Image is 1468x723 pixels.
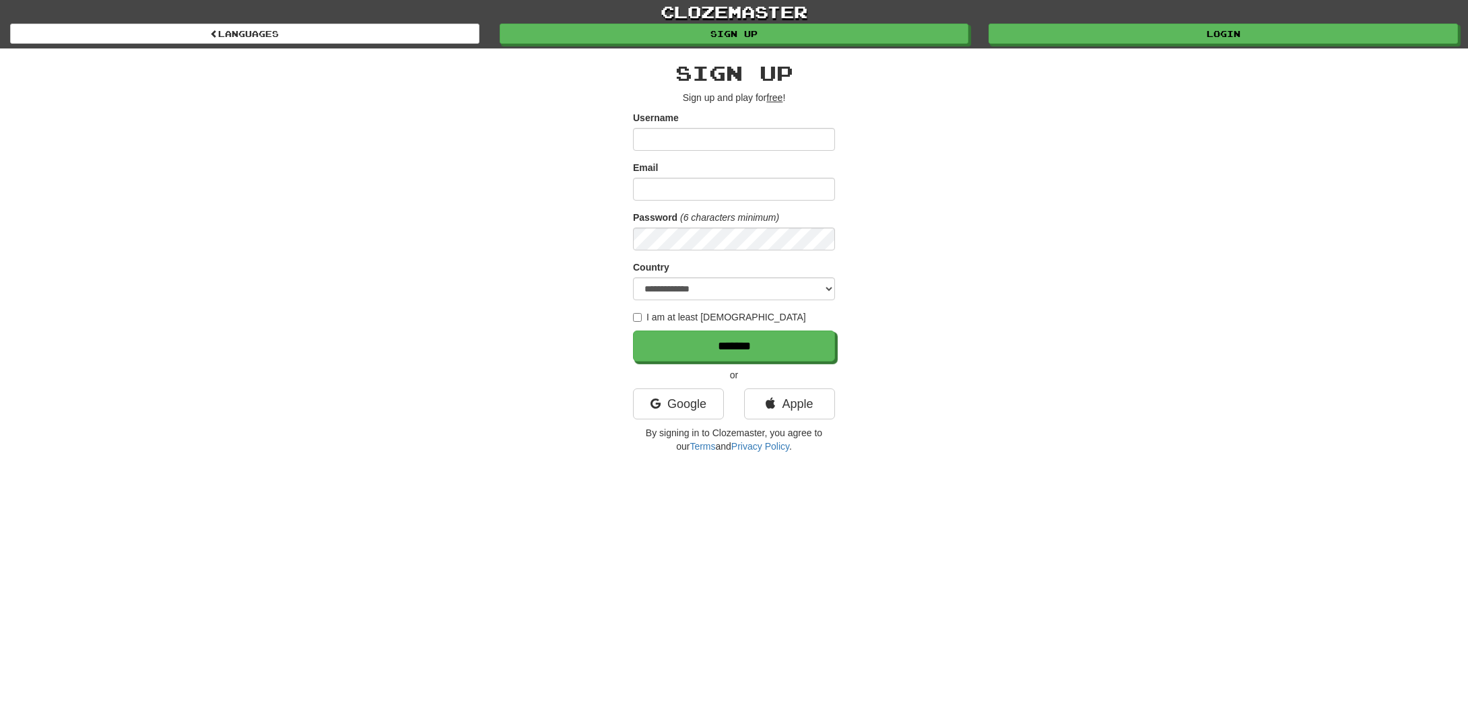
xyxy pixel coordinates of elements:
u: free [766,92,782,103]
a: Apple [744,388,835,419]
a: Languages [10,24,479,44]
label: Email [633,161,658,174]
em: (6 characters minimum) [680,212,779,223]
h2: Sign up [633,62,835,84]
label: Password [633,211,677,224]
a: Sign up [500,24,969,44]
a: Privacy Policy [731,441,789,452]
a: Google [633,388,724,419]
input: I am at least [DEMOGRAPHIC_DATA] [633,313,642,322]
a: Terms [690,441,715,452]
label: I am at least [DEMOGRAPHIC_DATA] [633,310,806,324]
p: or [633,368,835,382]
label: Username [633,111,679,125]
label: Country [633,261,669,274]
a: Login [989,24,1458,44]
p: By signing in to Clozemaster, you agree to our and . [633,426,835,453]
p: Sign up and play for ! [633,91,835,104]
